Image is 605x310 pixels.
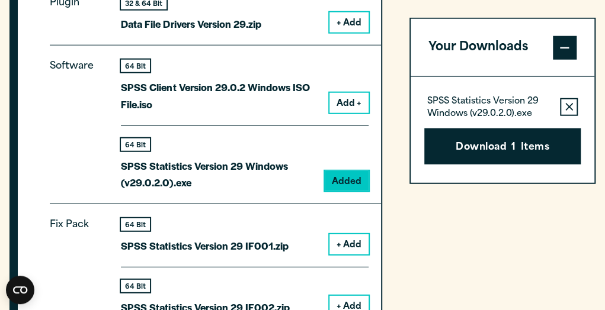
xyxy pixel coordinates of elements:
[50,58,103,182] p: Software
[427,96,550,120] p: SPSS Statistics Version 29 Windows (v29.0.2.0).exe
[511,140,516,156] span: 1
[6,276,34,304] button: Open CMP widget
[121,138,150,151] div: 64 Bit
[121,15,261,33] p: Data File Drivers Version 29.zip
[121,237,288,254] p: SPSS Statistics Version 29 IF001.zip
[121,79,319,113] p: SPSS Client Version 29.0.2 Windows ISO File.iso
[325,171,369,191] button: Added
[121,218,150,231] div: 64 Bit
[121,60,150,72] div: 64 Bit
[411,19,594,76] button: Your Downloads
[411,76,594,182] div: Your Downloads
[329,234,369,254] button: + Add
[329,12,369,33] button: + Add
[121,157,315,192] p: SPSS Statistics Version 29 Windows (v29.0.2.0).exe
[329,93,369,113] button: Add +
[121,280,150,292] div: 64 Bit
[424,128,581,165] button: Download1Items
